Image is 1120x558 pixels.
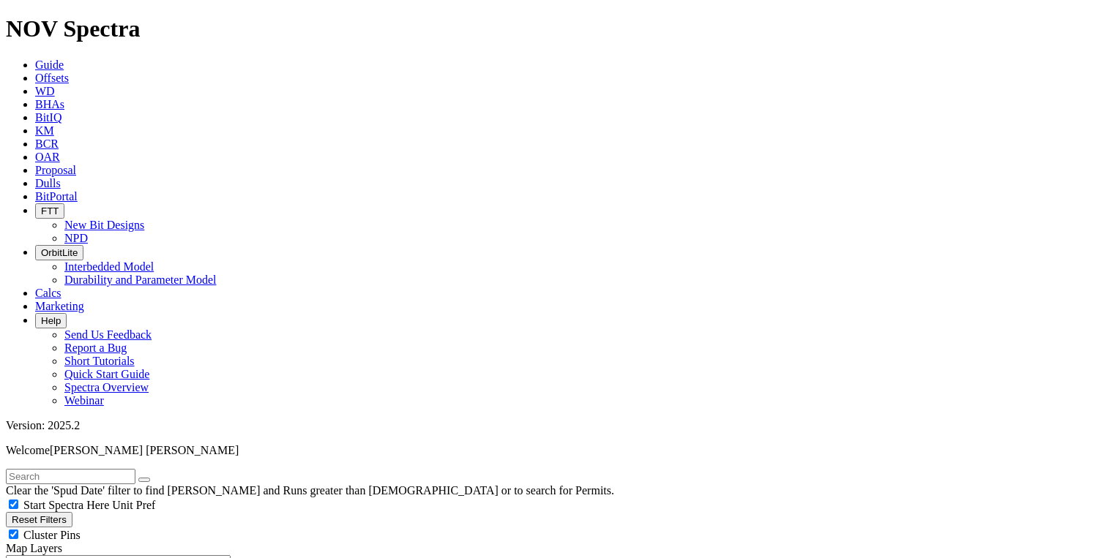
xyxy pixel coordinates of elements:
a: OAR [35,151,60,163]
button: OrbitLite [35,245,83,260]
input: Start Spectra Here [9,499,18,509]
a: Interbedded Model [64,260,154,273]
span: Help [41,315,61,326]
a: New Bit Designs [64,219,144,231]
input: Search [6,469,135,484]
a: Report a Bug [64,342,127,354]
a: Short Tutorials [64,355,135,367]
a: Offsets [35,72,69,84]
a: Marketing [35,300,84,312]
span: OrbitLite [41,247,78,258]
button: Help [35,313,67,328]
a: BCR [35,137,59,150]
div: Version: 2025.2 [6,419,1114,432]
a: Durability and Parameter Model [64,274,217,286]
a: KM [35,124,54,137]
a: Guide [35,59,64,71]
a: Send Us Feedback [64,328,152,341]
span: Clear the 'Spud Date' filter to find [PERSON_NAME] and Runs greater than [DEMOGRAPHIC_DATA] or to... [6,484,614,497]
a: NPD [64,232,88,244]
a: BitIQ [35,111,61,124]
span: Cluster Pins [23,529,81,541]
span: Unit Pref [112,499,155,511]
a: Spectra Overview [64,381,149,393]
a: Dulls [35,177,61,189]
button: FTT [35,203,64,219]
span: [PERSON_NAME] [PERSON_NAME] [50,444,239,456]
button: Reset Filters [6,512,72,527]
span: Start Spectra Here [23,499,109,511]
a: Webinar [64,394,104,407]
a: Quick Start Guide [64,368,149,380]
a: Calcs [35,287,61,299]
span: FTT [41,206,59,216]
a: BitPortal [35,190,78,203]
a: BHAs [35,98,64,110]
h1: NOV Spectra [6,15,1114,42]
p: Welcome [6,444,1114,457]
span: Map Layers [6,542,62,554]
a: WD [35,85,55,97]
a: Proposal [35,164,76,176]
